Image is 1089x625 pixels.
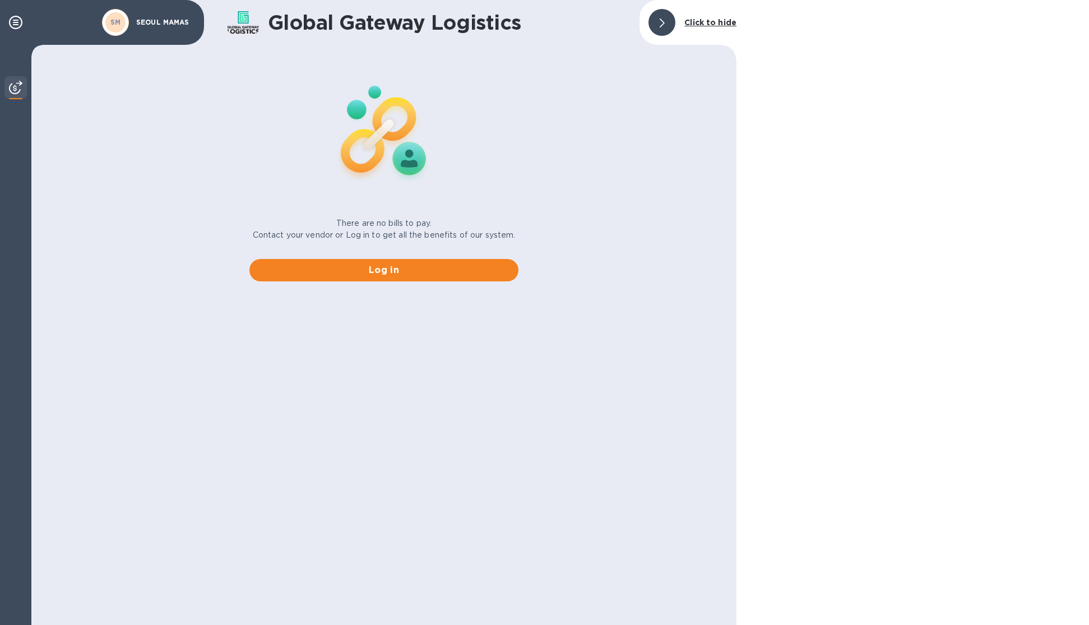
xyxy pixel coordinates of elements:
h1: Global Gateway Logistics [268,11,631,34]
p: There are no bills to pay. Contact your vendor or Log in to get all the benefits of our system. [253,217,516,241]
button: Log in [249,259,518,281]
b: Click to hide [684,18,736,27]
b: SM [110,18,121,26]
p: SEOUL MAMAS [136,18,192,26]
span: Log in [258,263,509,277]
